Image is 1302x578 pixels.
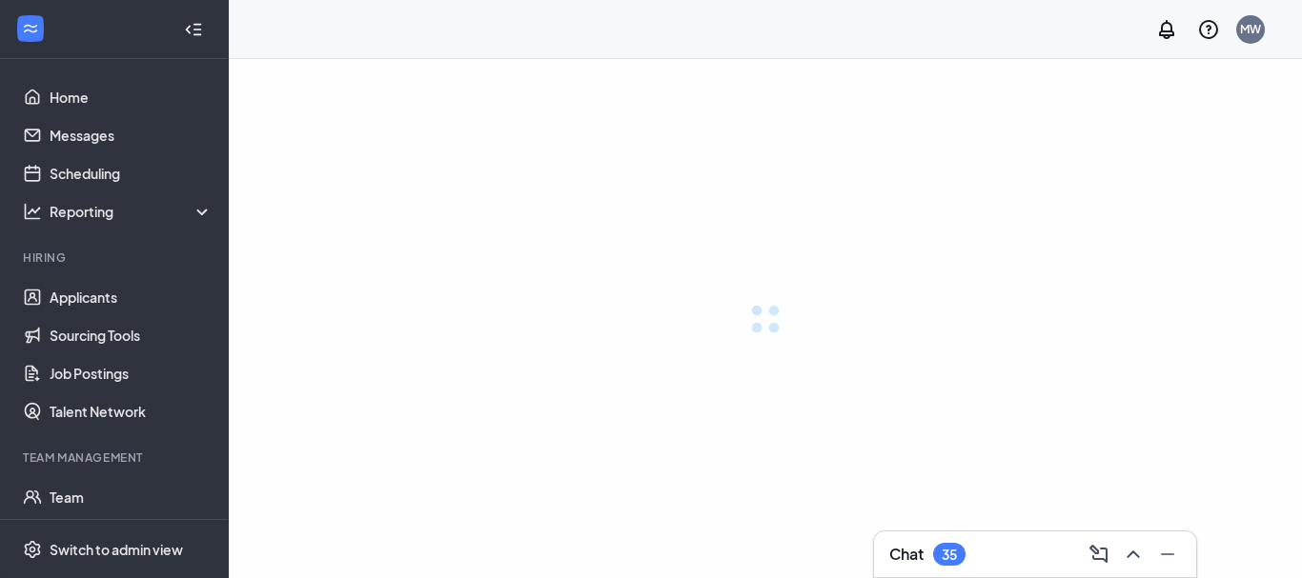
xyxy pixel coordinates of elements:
button: ChevronUp [1116,539,1147,569]
a: Messages [50,116,213,154]
a: Job Postings [50,354,213,392]
a: Applicants [50,278,213,316]
svg: Analysis [23,202,42,221]
div: Hiring [23,249,209,266]
svg: Collapse [184,20,203,39]
button: Minimize [1150,539,1181,569]
svg: ComposeMessage [1088,543,1110,566]
svg: Minimize [1156,543,1179,566]
svg: ChevronUp [1122,543,1145,566]
h3: Chat [889,544,924,565]
button: ComposeMessage [1082,539,1112,569]
a: Sourcing Tools [50,316,213,354]
div: Reporting [50,202,214,221]
svg: QuestionInfo [1197,18,1220,41]
div: Switch to admin view [50,540,183,559]
a: Team [50,478,213,516]
svg: WorkstreamLogo [21,19,40,38]
a: Documents [50,516,213,554]
a: Talent Network [50,392,213,430]
div: 35 [942,547,957,563]
svg: Settings [23,540,42,559]
a: Scheduling [50,154,213,192]
div: MW [1240,21,1261,37]
div: Team Management [23,449,209,466]
a: Home [50,78,213,116]
svg: Notifications [1155,18,1178,41]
